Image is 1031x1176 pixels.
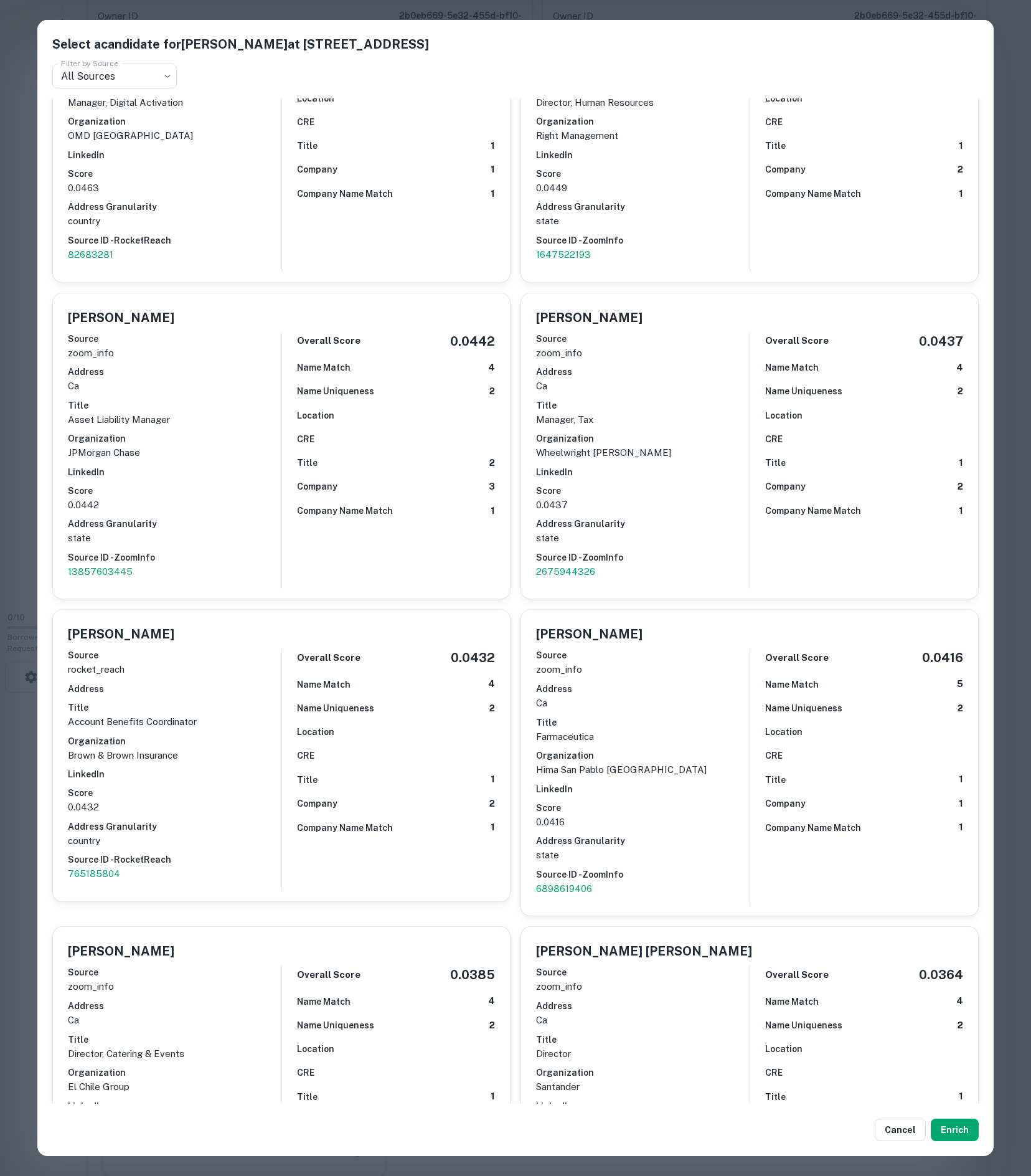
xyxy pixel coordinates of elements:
[536,465,750,479] h6: LinkedIn
[68,662,281,677] p: rocket_reach
[297,139,318,153] h6: Title
[297,384,374,398] h6: Name Uniqueness
[536,848,750,863] p: state
[297,504,393,518] h6: Company Name Match
[765,361,819,374] h6: Name Match
[959,797,963,811] h6: 1
[956,361,963,375] h6: 4
[68,820,281,833] h6: Address Granularity
[536,346,750,361] p: zoom_info
[765,432,783,446] h6: CRE
[297,1018,374,1032] h6: Name Uniqueness
[536,432,750,445] h6: Organization
[765,187,861,201] h6: Company Name Match
[489,456,495,470] h6: 2
[958,701,963,716] h6: 2
[536,1033,750,1046] h6: Title
[297,92,334,105] h6: Location
[536,247,750,262] a: 1647522193
[959,187,963,201] h6: 1
[536,200,750,214] h6: Address Granularity
[536,662,750,677] p: zoom_info
[68,346,281,361] p: zoom_info
[68,551,281,564] h6: Source ID - ZoomInfo
[765,1066,783,1079] h6: CRE
[297,432,314,446] h6: CRE
[536,128,750,143] p: Right Management
[536,782,750,796] h6: LinkedIn
[68,214,281,229] p: country
[489,701,495,716] h6: 2
[68,714,281,729] p: Account Benefits Coordinator
[765,139,786,153] h6: Title
[297,651,360,665] h6: Overall Score
[68,379,281,394] p: ca
[68,181,281,196] p: 0.0463
[536,531,750,546] p: state
[68,445,281,460] p: JPMorgan Chase
[536,332,750,346] h6: Source
[765,92,803,105] h6: Location
[959,504,963,518] h6: 1
[956,994,963,1008] h6: 4
[969,1076,1031,1136] iframe: Chat Widget
[765,821,861,835] h6: Company Name Match
[297,163,337,176] h6: Company
[536,564,750,579] p: 2675944326
[536,801,750,815] h6: Score
[536,1079,750,1094] p: Santander
[536,762,750,777] p: Hima San Pablo [GEOGRAPHIC_DATA]
[959,139,963,153] h6: 1
[489,1018,495,1033] h6: 2
[536,979,750,994] p: zoom_info
[536,399,750,412] h6: Title
[536,379,750,394] p: ca
[68,701,281,714] h6: Title
[297,480,337,493] h6: Company
[765,409,803,422] h6: Location
[536,445,750,460] p: Wheelwright [PERSON_NAME]
[488,994,495,1008] h6: 4
[68,234,281,247] h6: Source ID - RocketReach
[68,484,281,498] h6: Score
[536,716,750,729] h6: Title
[61,58,118,69] label: Filter by Source
[68,465,281,479] h6: LinkedIn
[297,749,314,762] h6: CRE
[68,800,281,815] p: 0.0432
[536,551,750,564] h6: Source ID - ZoomInfo
[491,187,495,201] h6: 1
[536,365,750,379] h6: Address
[297,725,334,739] h6: Location
[536,148,750,162] h6: LinkedIn
[297,678,351,691] h6: Name Match
[765,678,819,691] h6: Name Match
[765,749,783,762] h6: CRE
[491,820,495,835] h6: 1
[68,412,281,427] p: Asset Liability Manager
[765,968,829,982] h6: Overall Score
[297,995,351,1008] h6: Name Match
[765,504,861,518] h6: Company Name Match
[765,995,819,1008] h6: Name Match
[536,517,750,531] h6: Address Granularity
[68,942,174,960] h5: [PERSON_NAME]
[491,504,495,518] h6: 1
[536,484,750,498] h6: Score
[536,815,750,830] p: 0.0416
[68,115,281,128] h6: Organization
[875,1119,926,1141] button: Cancel
[536,1066,750,1079] h6: Organization
[536,881,750,896] a: 6898619406
[536,181,750,196] p: 0.0449
[68,767,281,781] h6: LinkedIn
[68,866,281,881] a: 765185804
[68,365,281,379] h6: Address
[958,163,963,177] h6: 2
[765,797,806,810] h6: Company
[765,1090,786,1104] h6: Title
[68,432,281,445] h6: Organization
